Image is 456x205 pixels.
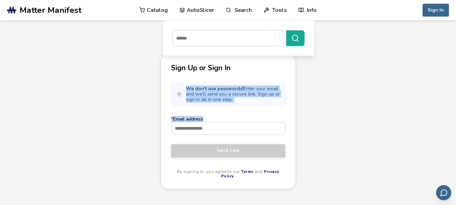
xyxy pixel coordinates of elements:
a: Terms [241,169,254,174]
p: By signing in, you agree to our and . [171,170,285,179]
p: Sign Up or Sign In [171,65,285,72]
span: Matter Manifest [20,5,81,15]
input: *Email address [171,122,285,134]
button: Sign In [423,4,449,17]
button: Send feedback via email [436,185,451,200]
span: Enter your email and we'll send you a secure link. Sign up or sign in all in one step. [186,86,280,102]
strong: We don't use passwords! [186,85,243,92]
span: Send Link [176,148,280,153]
a: Privacy Policy [221,169,279,179]
button: Send Link [171,144,285,157]
label: Email address [171,117,285,135]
